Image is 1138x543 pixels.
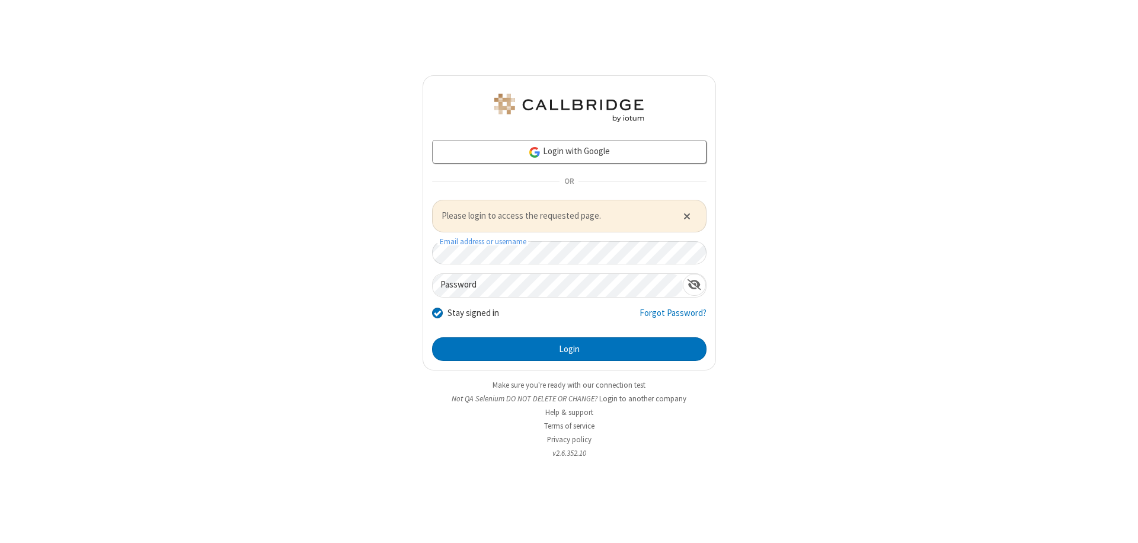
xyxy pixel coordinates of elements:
[432,337,707,361] button: Login
[432,140,707,164] a: Login with Google
[492,94,646,122] img: QA Selenium DO NOT DELETE OR CHANGE
[447,306,499,320] label: Stay signed in
[544,421,594,431] a: Terms of service
[432,241,707,264] input: Email address or username
[560,174,578,190] span: OR
[599,393,686,404] button: Login to another company
[547,435,592,445] a: Privacy policy
[545,407,593,417] a: Help & support
[640,306,707,329] a: Forgot Password?
[433,274,683,297] input: Password
[423,448,716,459] li: v2.6.352.10
[683,274,706,296] div: Show password
[423,393,716,404] li: Not QA Selenium DO NOT DELETE OR CHANGE?
[442,209,669,223] span: Please login to access the requested page.
[677,207,696,225] button: Close alert
[493,380,645,390] a: Make sure you're ready with our connection test
[528,146,541,159] img: google-icon.png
